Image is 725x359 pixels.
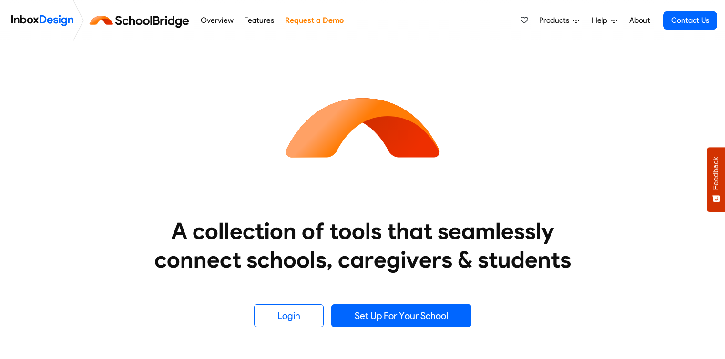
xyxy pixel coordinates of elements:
button: Feedback - Show survey [707,147,725,212]
a: Help [588,11,621,30]
a: Set Up For Your School [331,304,471,327]
a: Products [535,11,583,30]
img: icon_schoolbridge.svg [277,41,449,213]
a: About [626,11,653,30]
a: Contact Us [663,11,717,30]
heading: A collection of tools that seamlessly connect schools, caregivers & students [136,217,589,274]
a: Login [254,304,324,327]
a: Request a Demo [282,11,346,30]
a: Overview [198,11,236,30]
img: schoolbridge logo [88,9,195,32]
span: Feedback [712,157,720,190]
a: Features [242,11,277,30]
span: Products [539,15,573,26]
span: Help [592,15,611,26]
